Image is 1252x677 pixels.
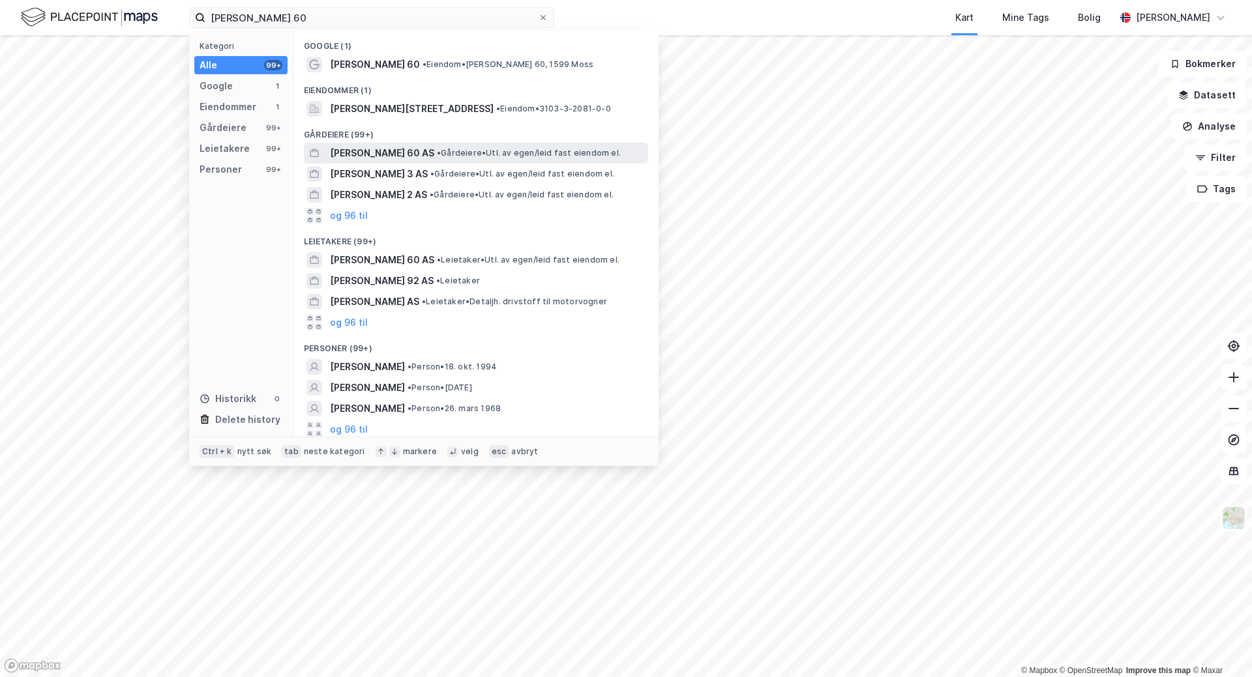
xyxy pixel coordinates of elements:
[1078,10,1101,25] div: Bolig
[422,296,426,306] span: •
[461,446,479,457] div: velg
[200,162,242,177] div: Personer
[264,164,282,175] div: 99+
[430,169,434,179] span: •
[511,446,538,457] div: avbryt
[423,59,426,69] span: •
[1136,10,1210,25] div: [PERSON_NAME]
[437,148,441,158] span: •
[1159,51,1247,77] button: Bokmerker
[237,446,272,457] div: nytt søk
[408,382,411,392] span: •
[293,75,659,98] div: Eiendommer (1)
[264,122,282,133] div: 99+
[4,658,61,673] a: Mapbox homepage
[1221,506,1246,530] img: Z
[264,143,282,154] div: 99+
[430,190,614,200] span: Gårdeiere • Utl. av egen/leid fast eiendom el.
[408,403,411,413] span: •
[1187,614,1252,677] iframe: Chat Widget
[293,333,659,356] div: Personer (99+)
[330,57,420,72] span: [PERSON_NAME] 60
[282,445,301,458] div: tab
[430,190,434,199] span: •
[200,141,250,156] div: Leietakere
[403,446,437,457] div: markere
[200,99,256,115] div: Eiendommer
[437,255,441,265] span: •
[272,394,282,404] div: 0
[330,208,368,223] button: og 96 til
[205,8,538,27] input: Søk på adresse, matrikkel, gårdeiere, leietakere eller personer
[1021,666,1057,675] a: Mapbox
[330,401,405,416] span: [PERSON_NAME]
[423,59,593,70] span: Eiendom • [PERSON_NAME] 60, 1599 Moss
[215,412,280,427] div: Delete history
[1167,82,1247,108] button: Datasett
[272,102,282,112] div: 1
[436,276,480,286] span: Leietaker
[1002,10,1049,25] div: Mine Tags
[496,104,500,113] span: •
[330,294,419,310] span: [PERSON_NAME] AS
[200,120,246,136] div: Gårdeiere
[293,31,659,54] div: Google (1)
[200,78,233,94] div: Google
[330,380,405,396] span: [PERSON_NAME]
[200,391,256,407] div: Historikk
[408,382,472,393] span: Person • [DATE]
[330,145,434,161] span: [PERSON_NAME] 60 AS
[408,362,497,372] span: Person • 18. okt. 1994
[293,119,659,143] div: Gårdeiere (99+)
[330,166,428,182] span: [PERSON_NAME] 3 AS
[330,422,368,437] button: og 96 til
[330,359,405,375] span: [PERSON_NAME]
[408,403,501,414] span: Person • 26. mars 1968
[437,148,621,158] span: Gårdeiere • Utl. av egen/leid fast eiendom el.
[330,101,494,117] span: [PERSON_NAME][STREET_ADDRESS]
[330,315,368,330] button: og 96 til
[293,226,659,250] div: Leietakere (99+)
[330,252,434,268] span: [PERSON_NAME] 60 AS
[200,445,235,458] div: Ctrl + k
[1184,145,1247,171] button: Filter
[1186,176,1247,202] button: Tags
[430,169,614,179] span: Gårdeiere • Utl. av egen/leid fast eiendom el.
[21,6,158,29] img: logo.f888ab2527a4732fd821a326f86c7f29.svg
[200,41,288,51] div: Kategori
[496,104,611,114] span: Eiendom • 3103-3-2081-0-0
[1171,113,1247,139] button: Analyse
[955,10,974,25] div: Kart
[1126,666,1191,675] a: Improve this map
[422,296,607,307] span: Leietaker • Detaljh. drivstoff til motorvogner
[436,276,440,285] span: •
[1060,666,1123,675] a: OpenStreetMap
[330,273,434,289] span: [PERSON_NAME] 92 AS
[272,81,282,91] div: 1
[489,445,509,458] div: esc
[437,255,619,265] span: Leietaker • Utl. av egen/leid fast eiendom el.
[200,57,217,73] div: Alle
[408,362,411,371] span: •
[330,187,427,203] span: [PERSON_NAME] 2 AS
[264,60,282,70] div: 99+
[304,446,365,457] div: neste kategori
